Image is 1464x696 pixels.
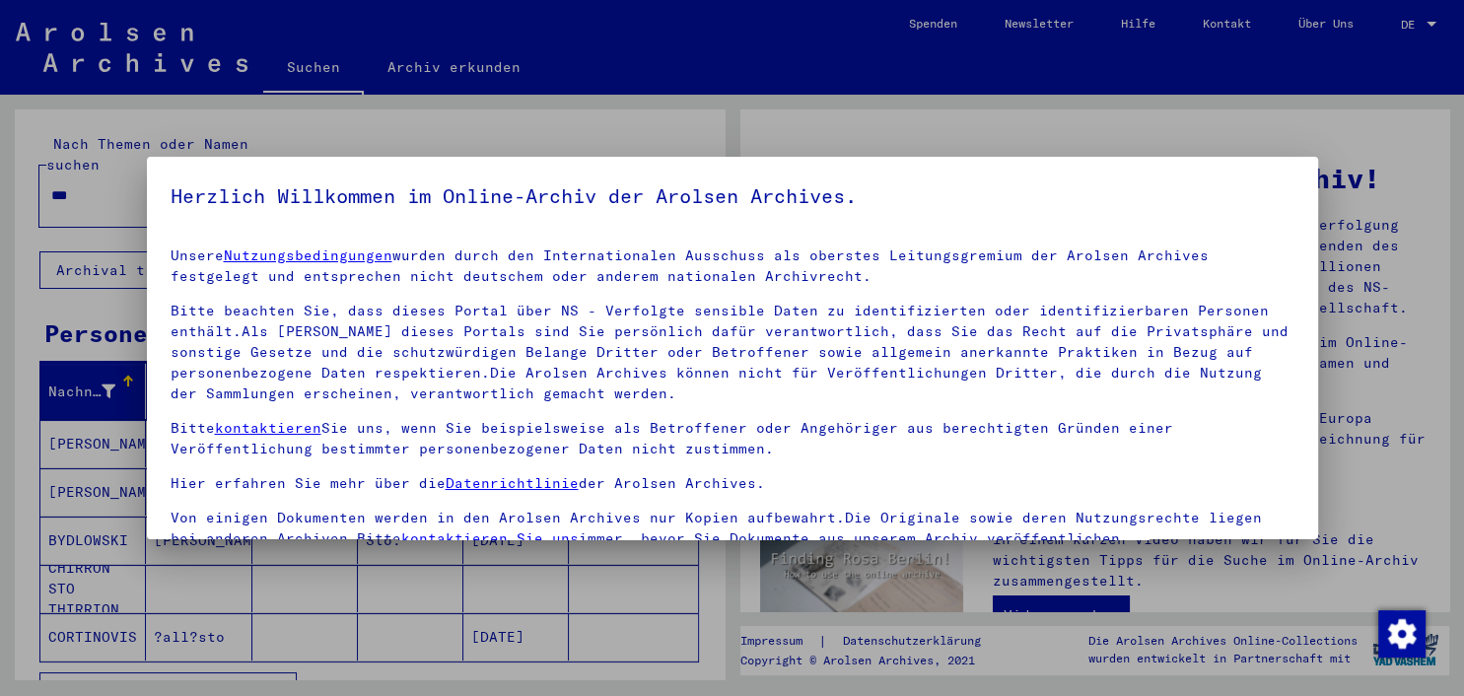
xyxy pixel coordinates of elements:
p: Bitte beachten Sie, dass dieses Portal über NS - Verfolgte sensible Daten zu identifizierten oder... [171,301,1294,404]
p: Von einigen Dokumenten werden in den Arolsen Archives nur Kopien aufbewahrt.Die Originale sowie d... [171,508,1294,549]
h5: Herzlich Willkommen im Online-Archiv der Arolsen Archives. [171,180,1294,212]
img: Zustimmung ändern [1378,610,1426,658]
a: Nutzungsbedingungen [224,246,392,264]
a: kontaktieren Sie uns [401,529,579,547]
p: Bitte Sie uns, wenn Sie beispielsweise als Betroffener oder Angehöriger aus berechtigten Gründen ... [171,418,1294,459]
a: kontaktieren [215,419,321,437]
p: Hier erfahren Sie mehr über die der Arolsen Archives. [171,473,1294,494]
p: Unsere wurden durch den Internationalen Ausschuss als oberstes Leitungsgremium der Arolsen Archiv... [171,245,1294,287]
a: Datenrichtlinie [446,474,579,492]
